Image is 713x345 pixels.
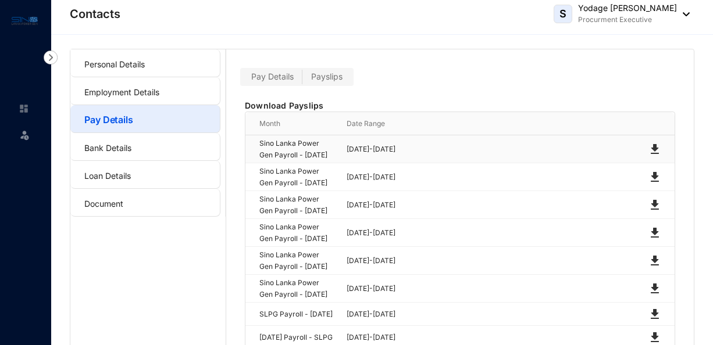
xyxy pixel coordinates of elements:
img: download-black.71b825375326cd126c6e7206129a6cc1.svg [648,330,662,344]
span: Pay Details [251,71,294,81]
img: download-black.71b825375326cd126c6e7206129a6cc1.svg [648,170,662,184]
p: Sino Lanka Power Gen Payroll - [DATE] [259,221,333,245]
img: dropdown-black.8e83cc76930a90b1a4fdb6d089b7bf3a.svg [677,12,690,16]
th: Date Range [333,112,634,135]
p: Procurment Executive [578,14,677,26]
p: [DATE] - [DATE] [347,283,634,294]
a: Pay Details [84,114,133,125]
a: Loan Details [84,171,131,181]
p: [DATE] - [DATE] [347,143,634,155]
img: download-black.71b825375326cd126c6e7206129a6cc1.svg [648,282,662,296]
p: [DATE] - [DATE] [347,308,634,320]
img: download-black.71b825375326cd126c6e7206129a6cc1.svg [648,226,662,240]
p: Yodage [PERSON_NAME] [578,2,677,14]
img: leave-unselected.2934df6273408c3f84d9.svg [19,129,30,141]
img: download-black.71b825375326cd126c6e7206129a6cc1.svg [648,198,662,212]
p: Sino Lanka Power Gen Payroll - [DATE] [259,166,333,189]
img: download-black.71b825375326cd126c6e7206129a6cc1.svg [648,142,662,156]
p: [DATE] Payroll - SLPG [259,332,333,343]
a: Personal Details [84,59,145,69]
p: Sino Lanka Power Gen Payroll - [DATE] [259,138,333,161]
p: [DATE] - [DATE] [347,199,634,211]
img: logo [12,14,38,27]
a: Document [84,199,123,209]
span: S [559,9,566,19]
p: [DATE] - [DATE] [347,255,634,267]
p: SLPG Payroll - [DATE] [259,308,333,320]
img: download-black.71b825375326cd126c6e7206129a6cc1.svg [648,307,662,321]
span: Payslips [311,71,343,81]
p: [DATE] - [DATE] [347,227,634,239]
a: Employment Details [84,87,159,97]
p: [DATE] - [DATE] [347,171,634,183]
p: Contacts [70,6,120,22]
p: Sino Lanka Power Gen Payroll - [DATE] [259,277,333,300]
li: Home [9,97,37,120]
img: nav-icon-right.af6afadce00d159da59955279c43614e.svg [44,51,58,64]
p: Download Payslips [245,100,675,112]
img: download-black.71b825375326cd126c6e7206129a6cc1.svg [648,254,662,268]
img: home-unselected.a29eae3204392db15eaf.svg [19,103,29,114]
p: Sino Lanka Power Gen Payroll - [DATE] [259,193,333,217]
th: Month [245,112,333,135]
p: [DATE] - [DATE] [347,332,634,343]
p: Sino Lanka Power Gen Payroll - [DATE] [259,249,333,272]
a: Bank Details [84,143,131,153]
